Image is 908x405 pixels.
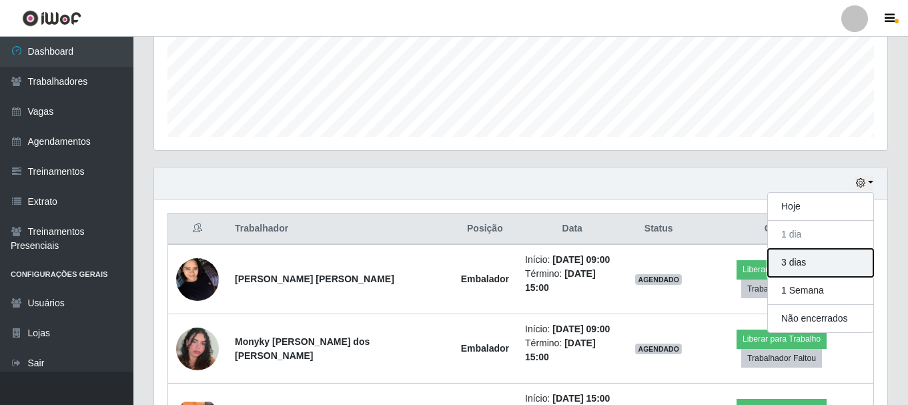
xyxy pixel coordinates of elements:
button: 1 Semana [768,277,873,305]
th: Posição [453,214,517,245]
span: AGENDADO [635,344,682,354]
time: [DATE] 09:00 [552,324,610,334]
strong: Embalador [461,343,509,354]
th: Trabalhador [227,214,453,245]
th: Opções [690,214,873,245]
li: Término: [525,336,619,364]
th: Data [517,214,627,245]
button: Liberar para Trabalho [737,330,827,348]
span: AGENDADO [635,274,682,285]
li: Término: [525,267,619,295]
li: Início: [525,253,619,267]
time: [DATE] 15:00 [552,393,610,404]
button: 1 dia [768,221,873,249]
button: Não encerrados [768,305,873,332]
strong: Embalador [461,274,509,284]
button: Liberar para Trabalho [737,260,827,279]
img: CoreUI Logo [22,10,81,27]
button: Hoje [768,193,873,221]
button: Trabalhador Faltou [741,280,822,298]
img: 1722731641608.jpeg [176,251,219,308]
th: Status [627,214,690,245]
li: Início: [525,322,619,336]
strong: Monyky [PERSON_NAME] dos [PERSON_NAME] [235,336,370,361]
button: Trabalhador Faltou [741,349,822,368]
time: [DATE] 09:00 [552,254,610,265]
img: 1732469609290.jpeg [176,311,219,387]
strong: [PERSON_NAME] [PERSON_NAME] [235,274,394,284]
button: 3 dias [768,249,873,277]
